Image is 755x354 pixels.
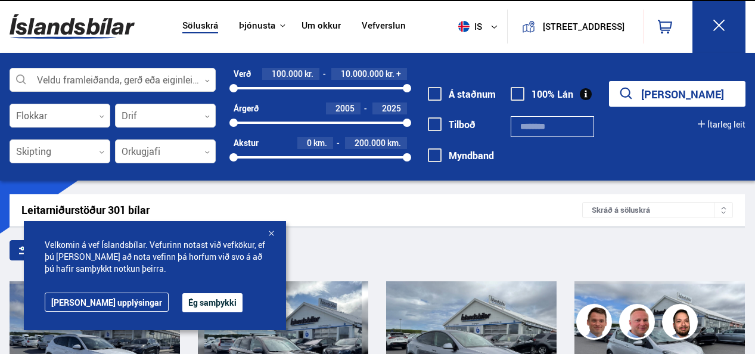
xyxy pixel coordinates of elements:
span: + [396,69,401,79]
label: 100% Lán [511,89,573,100]
button: Þjónusta [239,20,275,32]
span: kr. [386,69,394,79]
a: [STREET_ADDRESS] [514,10,636,44]
label: Myndband [428,150,494,161]
span: Velkomin á vef Íslandsbílar. Vefurinn notast við vefkökur, ef þú [PERSON_NAME] að nota vefinn þá ... [45,239,265,275]
div: Árgerð [234,104,259,113]
span: 2005 [335,103,355,114]
div: Leitarniðurstöður 301 bílar [21,204,582,216]
label: Á staðnum [428,89,496,100]
div: Verð [234,69,251,79]
span: 200.000 [355,137,386,148]
button: [STREET_ADDRESS] [540,21,627,32]
button: is [453,9,507,44]
a: [PERSON_NAME] upplýsingar [45,293,169,312]
img: svg+xml;base64,PHN2ZyB4bWxucz0iaHR0cDovL3d3dy53My5vcmcvMjAwMC9zdmciIHdpZHRoPSI1MTIiIGhlaWdodD0iNT... [458,21,470,32]
a: Um okkur [302,20,341,33]
span: 2025 [382,103,401,114]
button: Ítarleg leit [698,120,745,129]
label: Tilboð [428,119,476,130]
span: 100.000 [272,68,303,79]
div: Sía [10,240,57,260]
span: km. [313,138,327,148]
button: [PERSON_NAME] [609,81,745,107]
span: 10.000.000 [341,68,384,79]
button: Ég samþykki [182,293,243,312]
div: Akstur [234,138,259,148]
span: is [453,21,483,32]
a: Vefverslun [362,20,406,33]
a: Söluskrá [182,20,218,33]
img: FbJEzSuNWCJXmdc-.webp [578,306,614,341]
div: Skráð á söluskrá [582,202,732,218]
img: G0Ugv5HjCgRt.svg [10,7,135,46]
span: kr. [305,69,313,79]
span: 0 [307,137,312,148]
span: km. [387,138,401,148]
img: nhp88E3Fdnt1Opn2.png [664,306,700,341]
img: siFngHWaQ9KaOqBr.png [621,306,657,341]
